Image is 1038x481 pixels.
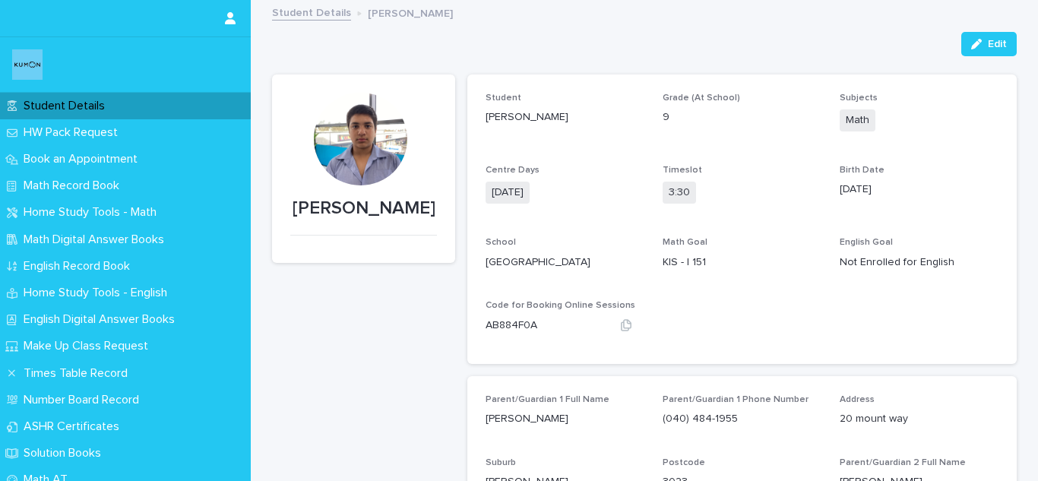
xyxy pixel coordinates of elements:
p: English Record Book [17,259,142,274]
span: Parent/Guardian 1 Phone Number [663,395,809,404]
p: Math Record Book [17,179,131,193]
p: Math Digital Answer Books [17,233,176,247]
button: Edit [961,32,1017,56]
span: Parent/Guardian 1 Full Name [486,395,609,404]
p: ASHR Certificates [17,419,131,434]
p: Number Board Record [17,393,151,407]
span: Grade (At School) [663,93,740,103]
p: Make Up Class Request [17,339,160,353]
a: Student Details [272,3,351,21]
span: Suburb [486,458,516,467]
p: Student Details [17,99,117,113]
img: o6XkwfS7S2qhyeB9lxyF [12,49,43,80]
span: Postcode [663,458,705,467]
p: English Digital Answer Books [17,312,187,327]
span: Birth Date [840,166,885,175]
span: School [486,238,516,247]
p: Not Enrolled for English [840,255,998,271]
span: Math Goal [663,238,707,247]
span: Timeslot [663,166,702,175]
span: Subjects [840,93,878,103]
p: Home Study Tools - Math [17,205,169,220]
span: [DATE] [486,182,530,204]
span: 3:30 [663,182,696,204]
span: Math [840,109,875,131]
p: [PERSON_NAME] [486,411,644,427]
p: [PERSON_NAME] [368,4,453,21]
span: Edit [988,39,1007,49]
span: Student [486,93,521,103]
p: AB884F0A [486,318,537,334]
p: 9 [663,109,821,125]
span: Centre Days [486,166,540,175]
p: Times Table Record [17,366,140,381]
p: Home Study Tools - English [17,286,179,300]
p: [DATE] [840,182,998,198]
p: [PERSON_NAME] [486,109,644,125]
a: (040) 484-1955 [663,413,738,424]
p: [PERSON_NAME] [290,198,437,220]
span: Code for Booking Online Sessions [486,301,635,310]
span: English Goal [840,238,893,247]
p: Book an Appointment [17,152,150,166]
p: KIS - I 151 [663,255,821,271]
span: Address [840,395,875,404]
p: 20 mount way [840,411,998,427]
p: Solution Books [17,446,113,460]
p: HW Pack Request [17,125,130,140]
span: Parent/Guardian 2 Full Name [840,458,966,467]
p: [GEOGRAPHIC_DATA] [486,255,644,271]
